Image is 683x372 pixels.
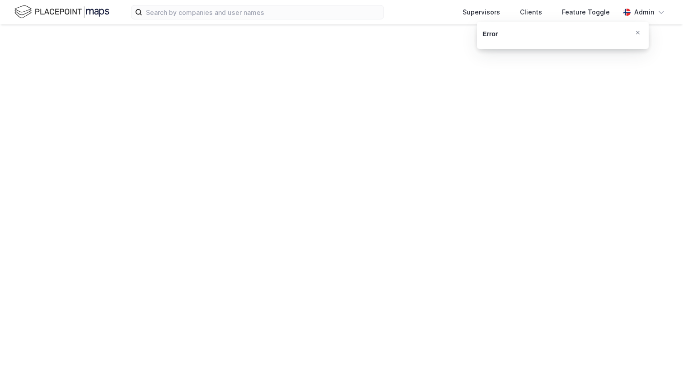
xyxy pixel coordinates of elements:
[634,7,654,18] div: Admin
[463,7,500,18] div: Supervisors
[638,329,683,372] iframe: Chat Widget
[482,29,498,40] div: Error
[562,7,610,18] div: Feature Toggle
[638,329,683,372] div: Widżet czatu
[520,7,542,18] div: Clients
[14,4,109,20] img: logo.f888ab2527a4732fd821a326f86c7f29.svg
[142,5,384,19] input: Search by companies and user names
